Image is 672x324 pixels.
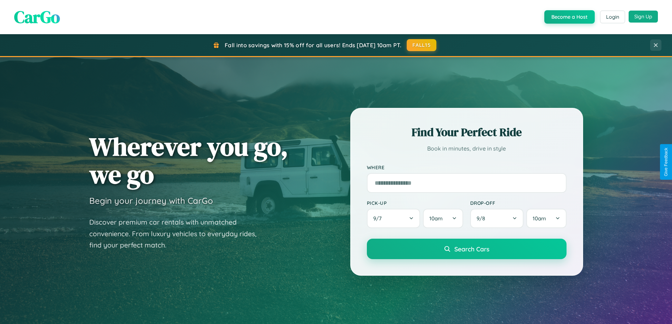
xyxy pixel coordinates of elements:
h1: Wherever you go, we go [89,133,288,188]
span: 9 / 8 [477,215,489,222]
button: 9/7 [367,209,420,228]
button: Search Cars [367,239,567,259]
button: FALL15 [407,39,436,51]
button: 10am [526,209,566,228]
button: 9/8 [470,209,524,228]
label: Drop-off [470,200,567,206]
button: Sign Up [629,11,658,23]
button: Login [600,11,625,23]
span: 9 / 7 [373,215,385,222]
div: Give Feedback [664,148,668,176]
p: Discover premium car rentals with unmatched convenience. From luxury vehicles to everyday rides, ... [89,216,266,251]
span: CarGo [14,5,60,29]
span: 10am [429,215,443,222]
h3: Begin your journey with CarGo [89,195,213,206]
h2: Find Your Perfect Ride [367,124,567,140]
p: Book in minutes, drive in style [367,143,567,154]
span: Fall into savings with 15% off for all users! Ends [DATE] 10am PT. [225,42,401,49]
label: Where [367,164,567,170]
span: 10am [533,215,546,222]
button: 10am [423,209,463,228]
label: Pick-up [367,200,463,206]
span: Search Cars [454,245,489,253]
button: Become a Host [544,10,595,24]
